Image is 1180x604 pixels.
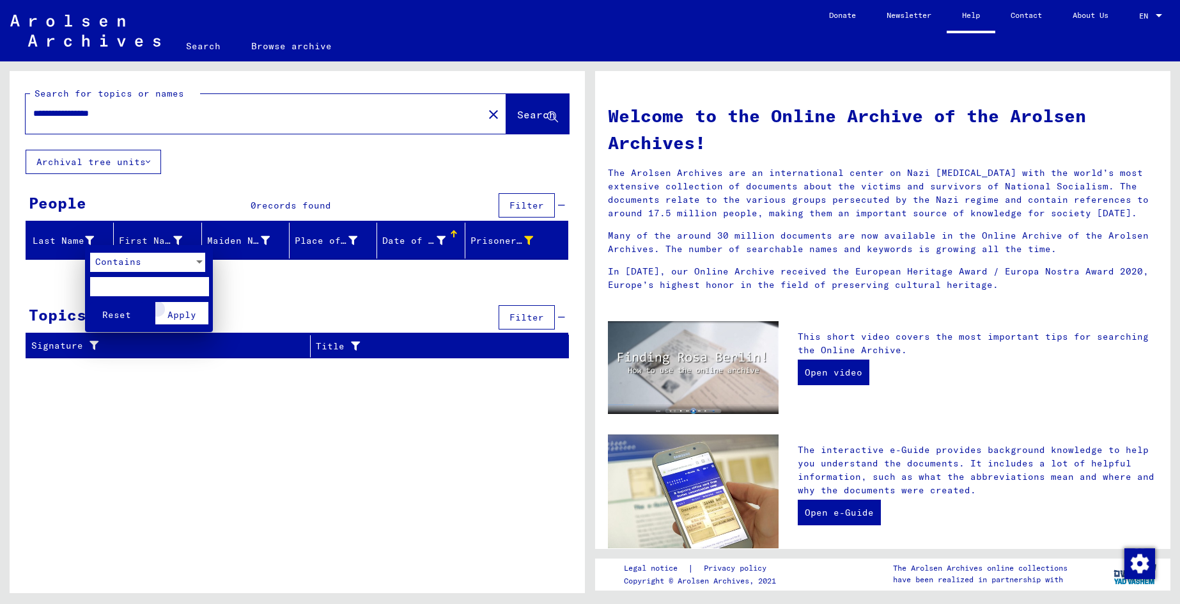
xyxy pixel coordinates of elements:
[102,309,131,321] span: Reset
[1124,548,1154,578] div: Change consent
[90,302,143,324] button: Reset
[1124,548,1155,579] img: Change consent
[155,302,208,324] button: Apply
[95,256,141,267] span: Contains
[167,309,196,321] span: Apply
